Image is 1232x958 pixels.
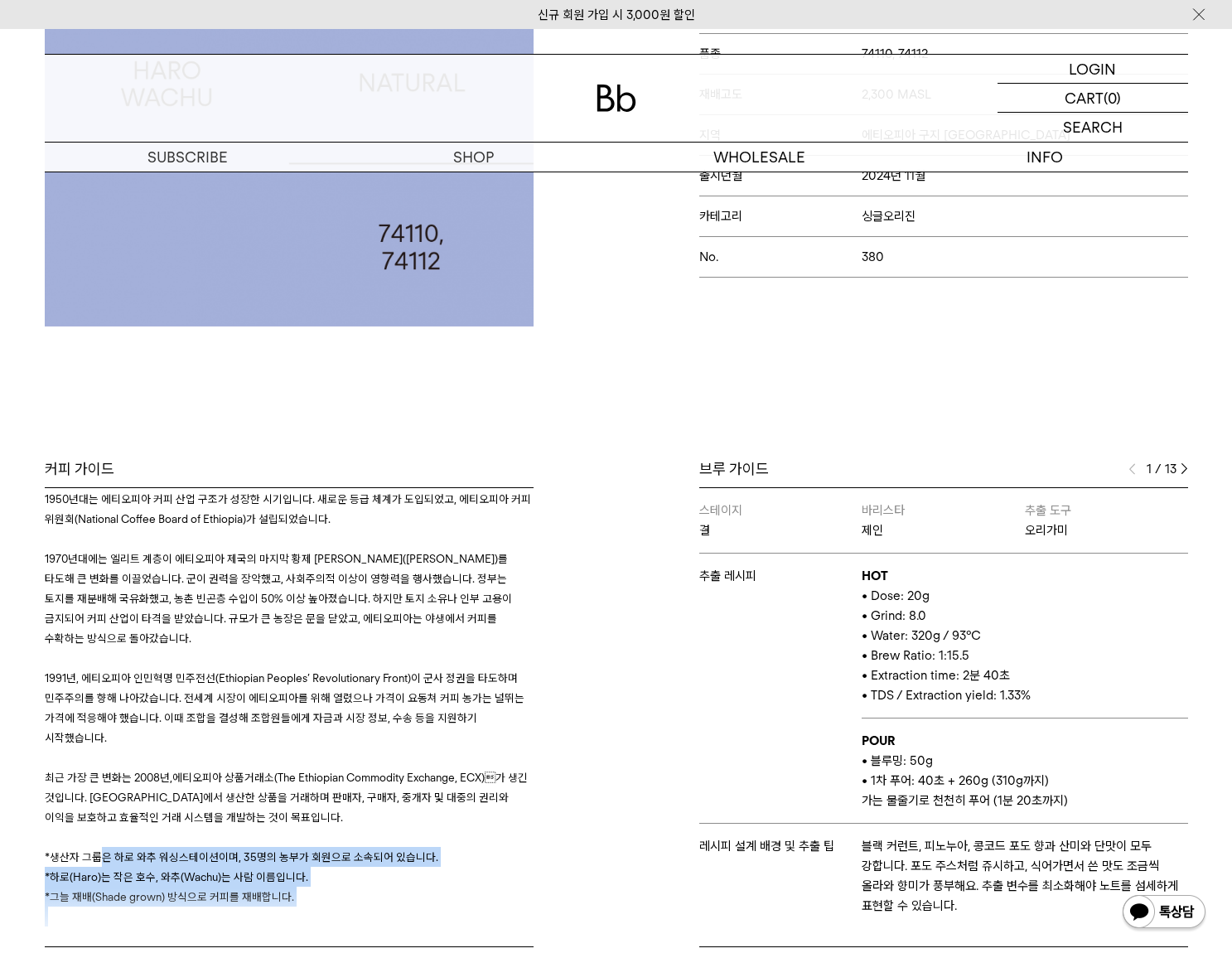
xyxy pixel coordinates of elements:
[998,55,1188,84] a: LOGIN
[862,586,1187,606] p: • Dose: 20g
[1121,893,1207,933] img: 카카오톡 채널 1:1 채팅 버튼
[45,671,524,744] span: 티오피아 인민혁명 민주전선(Ethiopian Peoples’ Revolutionary Front)이 군사 정권을 타도하며 민주주의를 향해 나아갔습니다. 전세계 시장이 에티오피...
[862,626,1187,646] p: • Water: 320g / 93°C
[862,665,1187,685] p: • Extraction time: 2분 40초
[45,459,534,479] div: 커피 가이드
[538,7,695,22] a: 신규 회원 가입 시 3,000원 할인
[45,492,531,525] span: 1950년대는 에티오피아 커피 산업 구조가 성장한 시기입니다. 새로운 등급 체계가 도입되었고, 에티오피아 커피 위원회(National Coffee Board of Ethiop...
[1144,459,1152,479] span: 1
[1025,503,1071,518] span: 추출 도구
[1063,113,1123,142] p: SEARCH
[45,870,308,883] span: *하로(Haro)는 작은 호수, 와추(Wachu)는 사람 이름입니다.
[699,209,862,224] span: 카테고리
[862,249,884,264] span: 380
[998,84,1188,113] a: CART (0)
[862,751,1187,771] p: • 블루밍: 50g
[862,168,925,183] span: 2024년 11월
[862,606,1187,626] p: • Grind: 8.0
[699,249,862,264] span: No.
[699,520,862,540] p: 결
[331,143,616,172] a: SHOP
[862,771,1187,791] p: • 1차 푸어: 40초 + 260g (310g까지)
[862,733,895,748] b: POUR
[1025,520,1188,540] p: 오리가미
[862,503,905,518] span: 바리스타
[597,85,636,112] img: 로고
[862,569,888,583] b: HOT
[699,503,742,518] span: 스테이지
[45,850,438,864] span: *생산자 그룹은 하로 와추 워싱스테이션이며, 35명의 농부가 회원으로 소속되어 있습니다.
[699,459,1188,479] div: 브루 가이드
[1104,84,1121,112] p: (0)
[699,566,862,586] p: 추출 레시피
[616,143,902,172] p: WHOLESALE
[862,209,916,224] span: 싱글오리진
[862,791,1187,810] p: 가는 물줄기로 천천히 푸어 (1분 20초까지)
[699,168,862,183] span: 출시년월
[862,646,1187,665] p: • Brew Ratio: 1:15.5
[1065,84,1104,112] p: CART
[1165,459,1172,479] span: 13
[862,836,1187,916] p: 블랙 커런트, 피노누아, 콩코드 포도 향과 산미와 단맛이 모두 강합니다. 포도 주스처럼 쥬시하고, 식어가면서 쓴 맛도 조금씩 올라와 향미가 풍부해요. 추출 변수를 최소화해야 ...
[45,771,172,784] span: 최근 가장 큰 변화는 2008년,
[862,685,1187,705] p: • TDS / Extraction yield: 1.33%
[1155,459,1162,479] span: /
[862,520,1025,540] p: 제인
[1069,55,1116,83] p: LOGIN
[45,671,91,685] span: 1991년, 에
[699,836,862,856] p: 레시피 설계 배경 및 추출 팁
[45,771,528,824] span: 에티오피아 상품거래소(The Ethiopian Commodity Exchange, ECX)가 생긴 것입니다. [GEOGRAPHIC_DATA]에서 생산한 상품을 거래하며 판매...
[902,143,1188,172] p: INFO
[45,552,512,645] span: 1970년대에는 엘리트 계층이 에티오피아 제국의 마지막 황제 [PERSON_NAME]([PERSON_NAME])를 타도해 큰 변화를 이끌었습니다. 군이 권력을 장악했고, 사회...
[45,143,331,172] a: SUBSCRIBE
